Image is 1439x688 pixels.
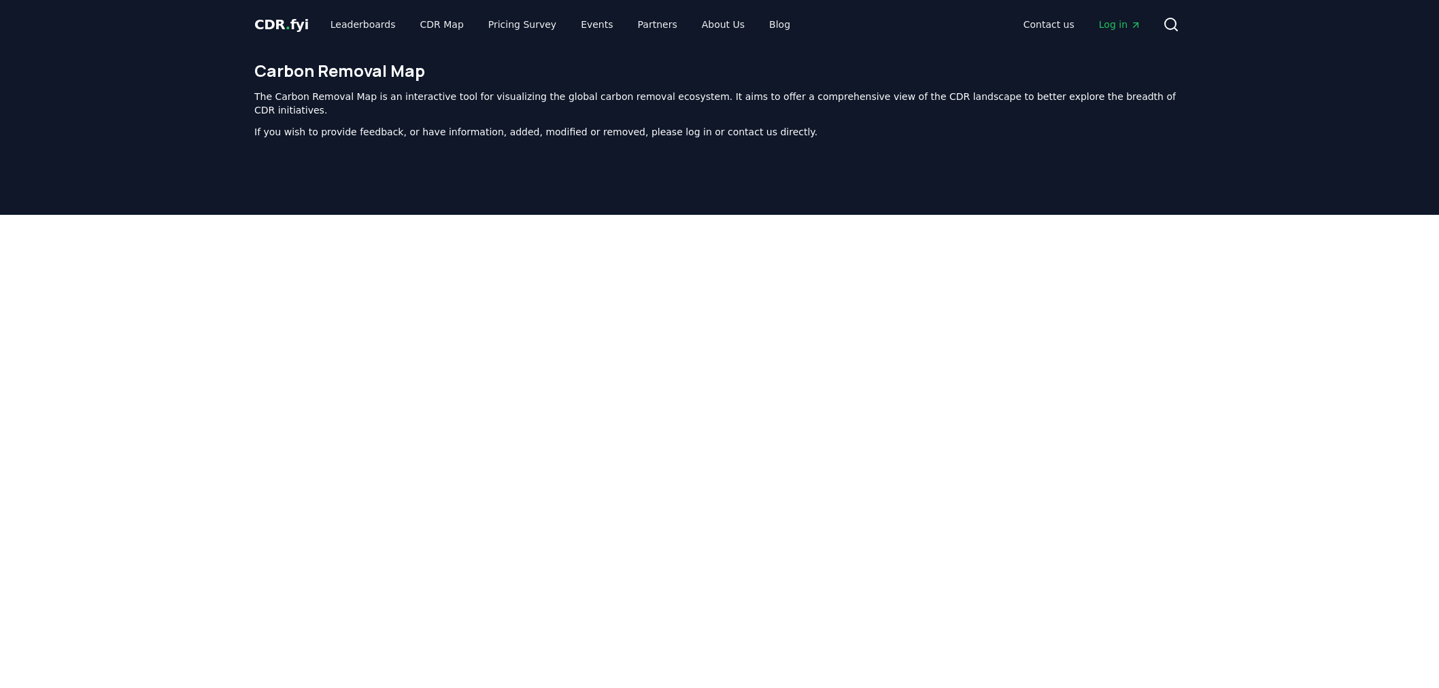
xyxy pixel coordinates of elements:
a: CDR Map [409,12,475,37]
a: Log in [1088,12,1152,37]
a: Contact us [1013,12,1085,37]
a: Events [570,12,624,37]
span: Log in [1099,18,1141,31]
p: The Carbon Removal Map is an interactive tool for visualizing the global carbon removal ecosystem... [254,90,1185,117]
span: . [286,16,290,33]
a: Leaderboards [320,12,407,37]
a: About Us [691,12,756,37]
nav: Main [320,12,801,37]
nav: Main [1013,12,1152,37]
a: Blog [758,12,801,37]
h1: Carbon Removal Map [254,60,1185,82]
a: Partners [627,12,688,37]
a: CDR.fyi [254,15,309,34]
span: CDR fyi [254,16,309,33]
p: If you wish to provide feedback, or have information, added, modified or removed, please log in o... [254,125,1185,139]
a: Pricing Survey [477,12,567,37]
